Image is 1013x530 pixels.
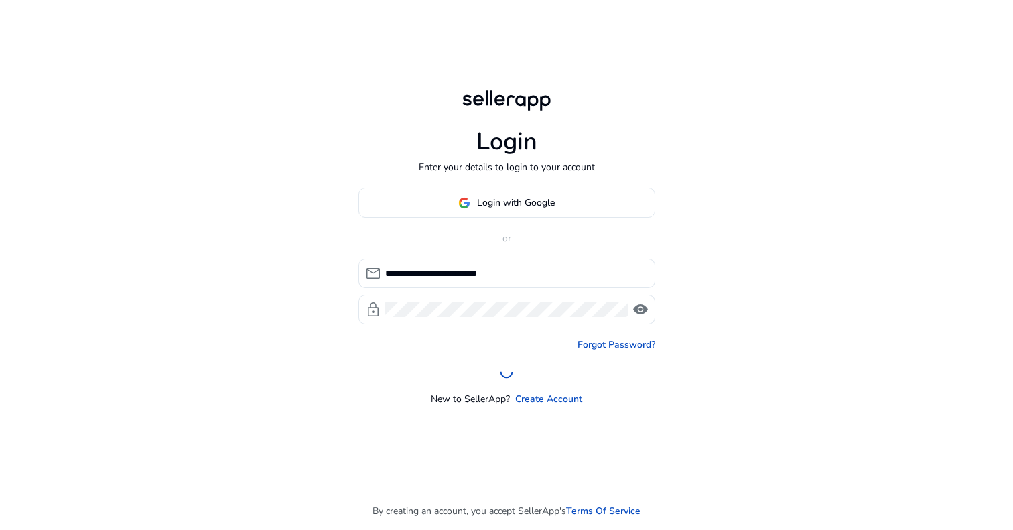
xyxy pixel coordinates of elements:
a: Forgot Password? [578,338,655,352]
button: Login with Google [358,188,655,218]
p: Enter your details to login to your account [419,160,595,174]
a: Terms Of Service [566,504,640,518]
a: Create Account [515,392,582,406]
p: or [358,231,655,245]
img: google-logo.svg [458,197,470,209]
span: lock [365,302,381,318]
h1: Login [476,127,537,156]
span: Login with Google [477,196,555,210]
span: mail [365,265,381,281]
span: visibility [632,302,649,318]
p: New to SellerApp? [431,392,510,406]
